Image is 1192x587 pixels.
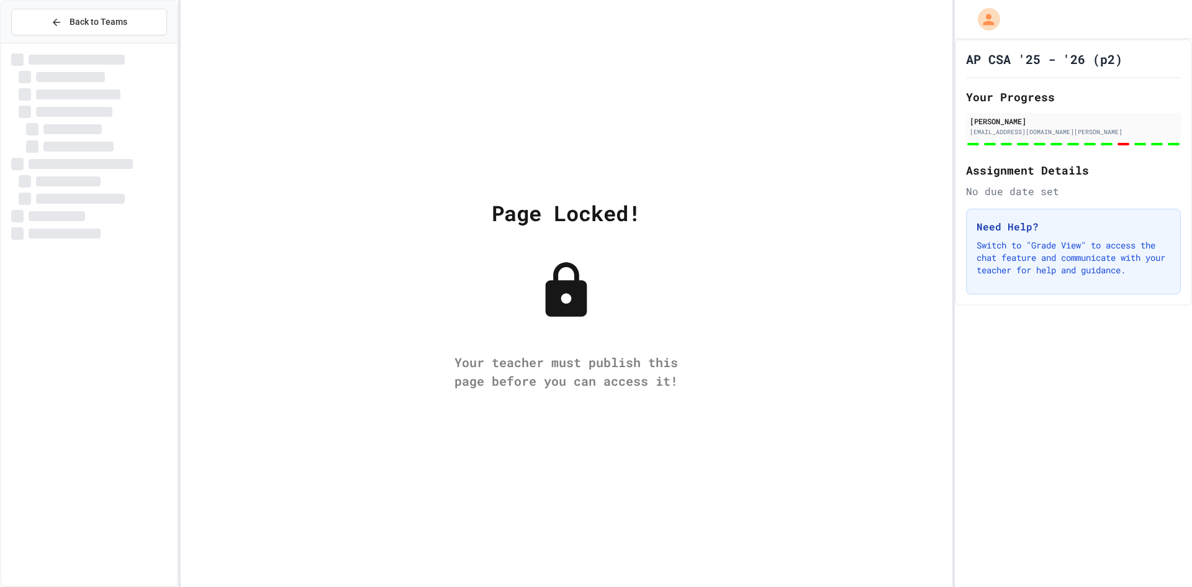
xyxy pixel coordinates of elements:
h3: Need Help? [977,219,1170,234]
span: Back to Teams [70,16,127,29]
iframe: chat widget [1089,483,1180,536]
div: No due date set [966,184,1181,199]
div: My Account [965,5,1003,34]
h2: Assignment Details [966,162,1181,179]
h1: AP CSA '25 - '26 (p2) [966,50,1122,68]
div: [PERSON_NAME] [970,116,1177,127]
div: [EMAIL_ADDRESS][DOMAIN_NAME][PERSON_NAME] [970,127,1177,137]
h2: Your Progress [966,88,1181,106]
div: Your teacher must publish this page before you can access it! [442,353,690,390]
button: Back to Teams [11,9,167,35]
p: Switch to "Grade View" to access the chat feature and communicate with your teacher for help and ... [977,239,1170,276]
div: Page Locked! [492,197,641,229]
iframe: chat widget [1140,537,1180,575]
